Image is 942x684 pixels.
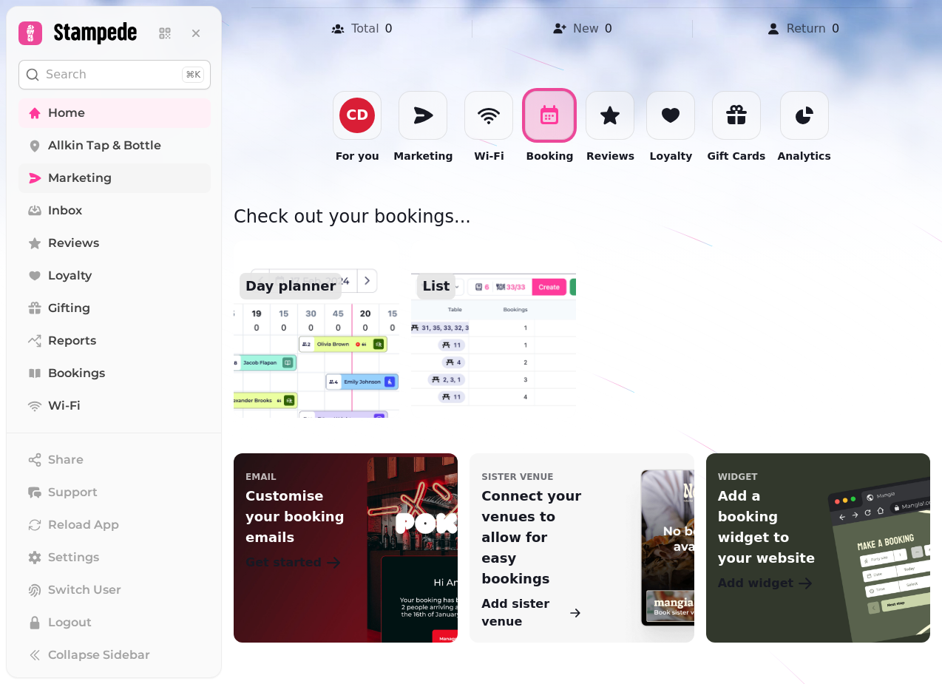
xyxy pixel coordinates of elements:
[48,169,112,187] span: Marketing
[240,273,342,299] p: Day planner
[48,614,92,631] span: Logout
[48,365,105,382] span: Bookings
[18,640,211,670] button: Collapse Sidebar
[18,261,211,291] a: Loyalty
[18,543,211,572] a: Settings
[245,486,346,548] p: Customise your booking emails
[18,131,211,160] a: Allkin Tap & Bottle
[417,273,456,299] p: List
[481,471,553,483] p: sister venue
[18,326,211,356] a: Reports
[18,228,211,258] a: Reviews
[245,471,277,483] p: email
[526,149,573,163] p: Booking
[48,549,99,566] span: Settings
[182,67,204,83] div: ⌘K
[48,234,99,252] span: Reviews
[18,196,211,226] a: Inbox
[18,98,211,128] a: Home
[470,453,694,643] a: sister venueConnect your venues to allow for easy bookingsAdd sister venue
[411,240,577,418] a: List
[48,202,82,220] span: Inbox
[18,608,211,637] button: Logout
[48,646,150,664] span: Collapse Sidebar
[481,486,582,589] p: Connect your venues to allow for easy bookings
[18,359,211,388] a: Bookings
[706,453,930,643] a: widgetAdd a booking widget to your websiteAdd widget
[245,554,322,572] p: Get started
[18,510,211,540] button: Reload App
[718,471,758,483] p: widget
[777,149,830,163] p: Analytics
[48,137,161,155] span: Allkin Tap & Bottle
[707,149,765,163] p: Gift Cards
[346,108,368,122] div: C D
[234,205,930,240] p: Check out your bookings...
[48,267,92,285] span: Loyalty
[48,484,98,501] span: Support
[48,299,90,317] span: Gifting
[48,332,96,350] span: Reports
[18,575,211,605] button: Switch User
[48,516,119,534] span: Reload App
[481,595,566,631] p: Add sister venue
[48,451,84,469] span: Share
[48,397,81,415] span: Wi-Fi
[718,575,794,592] p: Add widget
[18,478,211,507] button: Support
[586,149,634,163] p: Reviews
[18,163,211,193] a: Marketing
[234,240,399,418] img: aHR0cHM6Ly9zMy5ldS13ZXN0LTEuYW1hem9uYXdzLmNvbS9hc3NldHMuYmxhY2tieC5pby9wcm9kdWN0L2hvbWUvaW5mb3JtY...
[411,240,577,418] img: aHR0cHM6Ly9zMy5ldS13ZXN0LTEuYW1hem9uYXdzLmNvbS9hc3NldHMuYmxhY2tieC5pby9wcm9kdWN0L2hvbWUvaW5mb3JtY...
[393,149,453,163] p: Marketing
[18,60,211,89] button: Search⌘K
[18,294,211,323] a: Gifting
[46,66,87,84] p: Search
[48,581,121,599] span: Switch User
[336,149,379,163] p: For you
[18,445,211,475] button: Share
[18,391,211,421] a: Wi-Fi
[650,149,693,163] p: Loyalty
[234,240,399,418] a: Day planner
[718,486,819,569] p: Add a booking widget to your website
[234,453,458,643] a: emailCustomise your booking emailsGet started
[48,104,85,122] span: Home
[474,149,504,163] p: Wi-Fi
